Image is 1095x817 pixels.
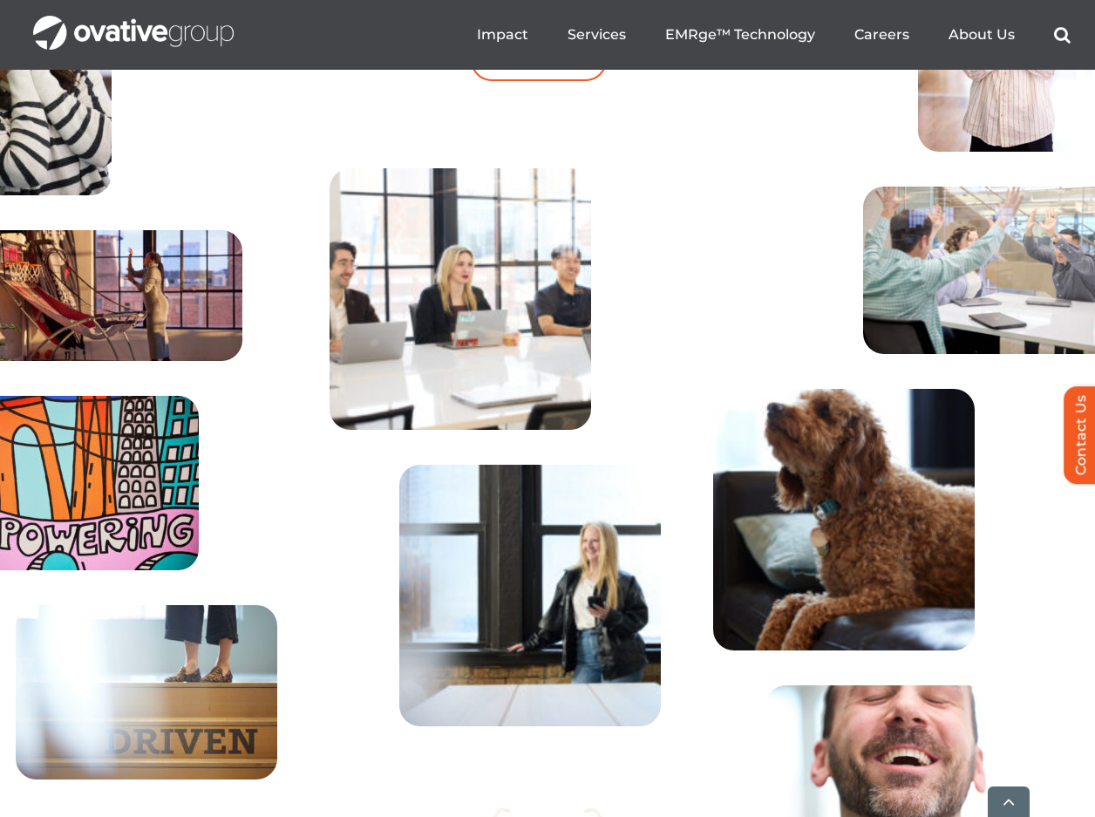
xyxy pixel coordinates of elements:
a: Services [568,26,626,44]
a: About Us [949,26,1015,44]
a: OG_Full_horizontal_WHT [33,14,234,31]
img: Home – Careers 3 [16,605,277,780]
img: Home – Careers 6 [399,465,661,726]
a: Impact [477,26,528,44]
img: ogiee [713,389,975,650]
a: Search [1054,26,1071,44]
img: Home – Careers 5 [330,168,591,430]
nav: Menu [477,7,1071,63]
a: Careers [854,26,909,44]
a: EMRge™ Technology [665,26,815,44]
